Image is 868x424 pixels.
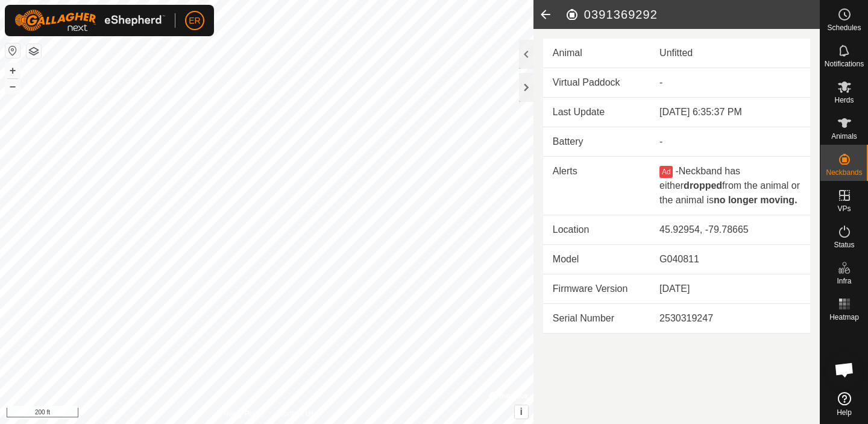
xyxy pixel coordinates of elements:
span: Status [834,241,854,248]
div: Open chat [826,352,863,388]
a: Help [820,387,868,421]
span: Animals [831,133,857,140]
span: VPs [837,205,851,212]
td: Alerts [543,157,650,215]
button: Map Layers [27,44,41,59]
span: Neckband has either from the animal or the animal is [659,166,800,205]
span: Help [837,409,852,416]
button: Reset Map [5,43,20,58]
span: Infra [837,277,851,285]
td: Battery [543,127,650,157]
h2: 0391369292 [565,7,820,22]
span: - [675,166,678,176]
td: Location [543,215,650,245]
div: - [659,134,800,149]
div: [DATE] [659,282,800,296]
span: ER [189,14,200,27]
span: Schedules [827,24,861,31]
a: Privacy Policy [219,408,264,419]
div: [DATE] 6:35:37 PM [659,105,800,119]
td: Firmware Version [543,274,650,304]
td: Animal [543,39,650,68]
td: Serial Number [543,304,650,334]
button: i [515,405,528,419]
b: dropped [684,180,722,191]
td: Last Update [543,98,650,127]
span: Notifications [825,60,864,68]
app-display-virtual-paddock-transition: - [659,77,662,87]
div: Unfitted [659,46,800,60]
button: – [5,79,20,93]
button: Ad [659,166,673,178]
b: no longer moving. [714,195,797,205]
button: + [5,63,20,78]
td: Model [543,245,650,274]
span: Neckbands [826,169,862,176]
img: Gallagher Logo [14,10,165,31]
a: Contact Us [278,408,314,419]
div: G040811 [659,252,800,267]
span: Herds [834,97,854,104]
td: Virtual Paddock [543,68,650,98]
span: Heatmap [829,314,859,321]
span: i [520,407,523,417]
div: 45.92954, -79.78665 [659,223,800,237]
div: 2530319247 [659,311,800,326]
